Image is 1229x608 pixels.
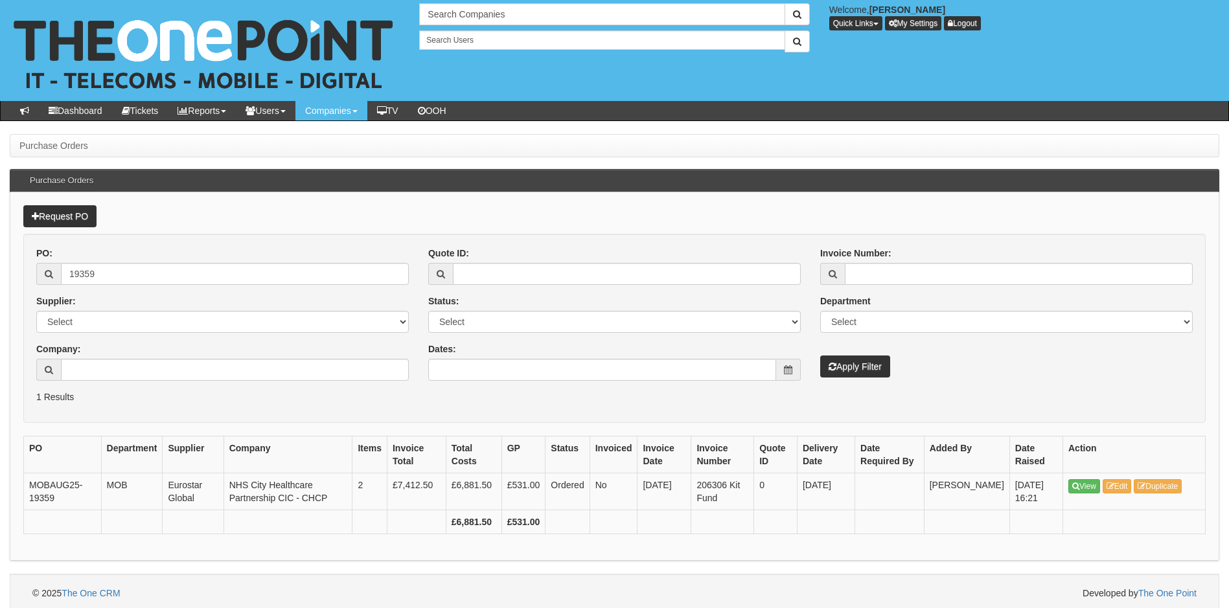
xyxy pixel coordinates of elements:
[797,436,855,473] th: Delivery Date
[23,170,100,192] h3: Purchase Orders
[924,473,1009,510] td: [PERSON_NAME]
[352,436,387,473] th: Items
[885,16,942,30] a: My Settings
[24,473,102,510] td: MOBAUG25-19359
[820,247,891,260] label: Invoice Number:
[163,436,224,473] th: Supplier
[501,436,546,473] th: GP
[829,16,882,30] button: Quick Links
[797,473,855,510] td: [DATE]
[224,436,352,473] th: Company
[855,436,925,473] th: Date Required By
[1138,588,1197,598] a: The One Point
[754,473,798,510] td: 0
[501,473,546,510] td: £531.00
[637,436,691,473] th: Invoice Date
[36,295,76,308] label: Supplier:
[546,436,590,473] th: Status
[1068,479,1100,493] a: View
[36,247,52,260] label: PO:
[387,436,446,473] th: Invoice Total
[590,436,637,473] th: Invoiced
[446,436,501,473] th: Total Costs
[387,473,446,510] td: £7,412.50
[1063,436,1206,473] th: Action
[36,343,80,355] label: Company:
[32,588,121,598] span: © 2025
[295,101,367,120] a: Companies
[691,473,754,510] td: 206306 Kit Fund
[754,436,798,473] th: Quote ID
[428,343,456,355] label: Dates:
[637,473,691,510] td: [DATE]
[446,473,501,510] td: £6,881.50
[419,30,785,50] input: Search Users
[112,101,168,120] a: Tickets
[820,355,890,377] button: Apply Filter
[1134,479,1182,493] a: Duplicate
[168,101,236,120] a: Reports
[19,139,88,152] li: Purchase Orders
[367,101,408,120] a: TV
[236,101,295,120] a: Users
[36,390,1193,403] p: 1 Results
[101,436,163,473] th: Department
[1009,473,1062,510] td: [DATE] 16:21
[408,101,456,120] a: OOH
[163,473,224,510] td: Eurostar Global
[419,3,785,25] input: Search Companies
[62,588,120,598] a: The One CRM
[24,436,102,473] th: PO
[869,5,945,15] b: [PERSON_NAME]
[428,247,469,260] label: Quote ID:
[39,101,112,120] a: Dashboard
[101,473,163,510] td: MOB
[1103,479,1132,493] a: Edit
[820,295,871,308] label: Department
[224,473,352,510] td: NHS City Healthcare Partnership CIC - CHCP
[924,436,1009,473] th: Added By
[944,16,981,30] a: Logout
[691,436,754,473] th: Invoice Number
[501,510,546,534] th: £531.00
[1009,436,1062,473] th: Date Raised
[352,473,387,510] td: 2
[546,473,590,510] td: Ordered
[428,295,459,308] label: Status:
[590,473,637,510] td: No
[820,3,1229,30] div: Welcome,
[446,510,501,534] th: £6,881.50
[1083,587,1197,600] span: Developed by
[23,205,97,227] a: Request PO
